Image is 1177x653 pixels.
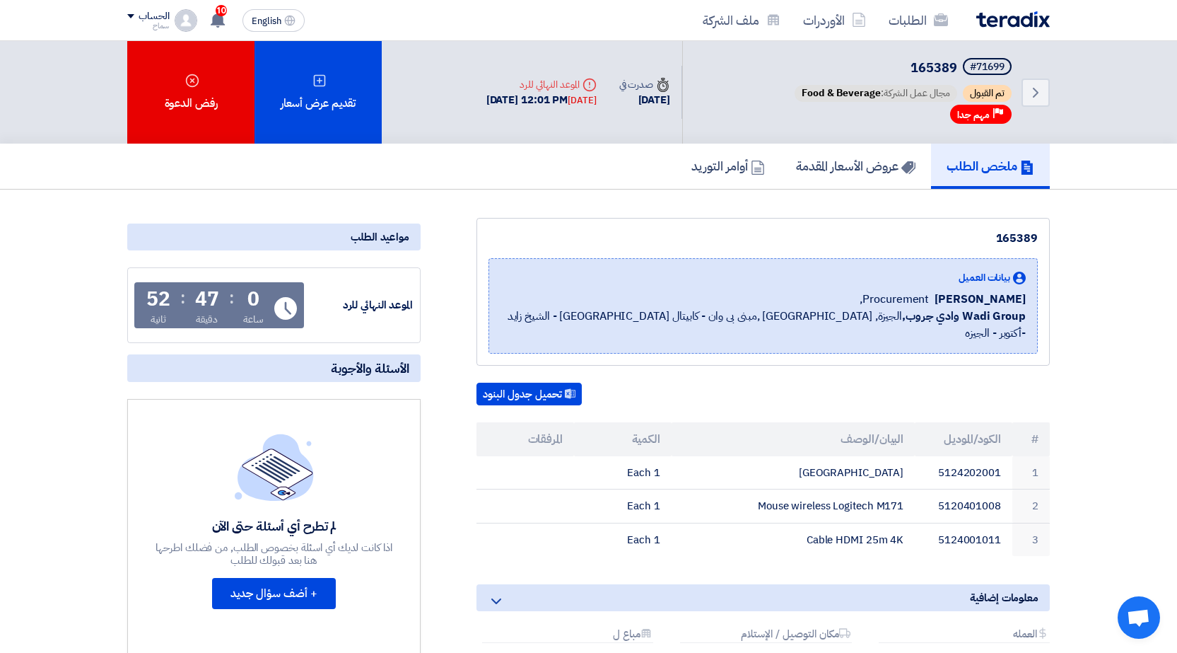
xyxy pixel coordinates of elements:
a: ملخص الطلب [931,144,1050,189]
div: صدرت في [619,77,670,92]
a: عروض الأسعار المقدمة [780,144,931,189]
img: profile_test.png [175,9,197,32]
td: 5120401008 [915,490,1012,524]
div: [DATE] [568,93,596,108]
h5: 165389 [792,58,1014,78]
div: الموعد النهائي للرد [307,297,413,313]
div: دقيقة [196,312,218,327]
div: اذا كانت لديك أي اسئلة بخصوص الطلب, من فضلك اطرحها هنا بعد قبولك للطلب [154,541,394,567]
div: [DATE] 12:01 PM [486,92,597,108]
div: 52 [146,289,170,309]
h5: ملخص الطلب [947,158,1034,174]
span: Food & Beverage [802,86,881,100]
button: + أضف سؤال جديد [212,578,336,609]
button: تحميل جدول البنود [476,383,582,405]
h5: عروض الأسعار المقدمة [796,158,915,174]
div: : [229,285,234,311]
div: 165389 [488,230,1038,247]
span: [PERSON_NAME] [935,291,1026,308]
a: أوامر التوريد [676,144,780,189]
div: مكان التوصيل / الإستلام [680,628,851,643]
div: ساعة [243,312,264,327]
span: الأسئلة والأجوبة [331,360,409,376]
div: لم تطرح أي أسئلة حتى الآن [154,518,394,534]
div: ثانية [151,312,167,327]
div: 47 [195,289,219,309]
span: مهم جدا [957,108,990,122]
a: الطلبات [877,4,959,37]
div: سماح [127,22,169,30]
a: الأوردرات [792,4,877,37]
td: 1 Each [574,490,672,524]
div: الموعد النهائي للرد [486,77,597,92]
span: Procurement, [860,291,929,308]
th: البيان/الوصف [672,422,915,456]
td: 3 [1012,523,1050,556]
td: Mouse wireless Logitech M171 [672,490,915,524]
th: الكمية [574,422,672,456]
td: 5124202001 [915,456,1012,490]
td: 1 Each [574,456,672,490]
td: 5124001011 [915,523,1012,556]
div: : [180,285,185,311]
th: المرفقات [476,422,574,456]
th: الكود/الموديل [915,422,1012,456]
img: Teradix logo [976,11,1050,28]
h5: أوامر التوريد [691,158,765,174]
div: تقديم عرض أسعار [254,41,382,144]
b: Wadi Group وادي جروب, [902,308,1026,325]
button: English [242,9,305,32]
span: الجيزة, [GEOGRAPHIC_DATA] ,مبنى بى وان - كابيتال [GEOGRAPHIC_DATA] - الشيخ زايد -أكتوبر - الجيزه [500,308,1026,342]
span: 165389 [910,58,957,77]
th: # [1012,422,1050,456]
span: مجال عمل الشركة: [795,85,957,102]
a: ملف الشركة [691,4,792,37]
span: بيانات العميل [959,270,1010,285]
div: 0 [247,289,259,309]
td: [GEOGRAPHIC_DATA] [672,456,915,490]
span: 10 [216,5,227,16]
div: [DATE] [619,92,670,108]
div: العمله [879,628,1050,643]
div: #71699 [970,62,1005,72]
td: Cable HDMI 25m 4K [672,523,915,556]
div: مباع ل [482,628,653,643]
div: Open chat [1118,596,1160,639]
div: الحساب [139,11,169,23]
span: تم القبول [963,85,1012,102]
div: رفض الدعوة [127,41,254,144]
td: 1 Each [574,523,672,556]
td: 2 [1012,490,1050,524]
img: empty_state_list.svg [235,434,314,500]
td: 1 [1012,456,1050,490]
span: English [252,16,281,26]
span: معلومات إضافية [970,590,1038,606]
div: مواعيد الطلب [127,224,421,250]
